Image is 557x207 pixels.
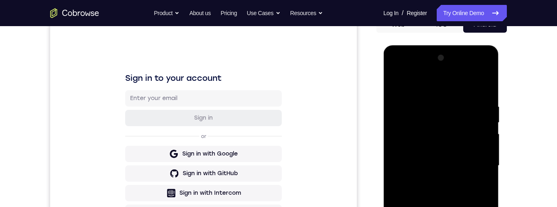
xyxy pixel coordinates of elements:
[75,169,232,185] button: Sign in with Intercom
[383,5,398,21] a: Log In
[132,134,188,142] div: Sign in with Google
[75,188,232,205] button: Sign in with Zendesk
[75,93,232,110] button: Sign in
[129,173,191,181] div: Sign in with Intercom
[149,117,158,123] p: or
[130,192,190,200] div: Sign in with Zendesk
[75,149,232,165] button: Sign in with GitHub
[154,5,180,21] button: Product
[290,5,323,21] button: Resources
[402,8,403,18] span: /
[221,5,237,21] a: Pricing
[437,5,507,21] a: Try Online Demo
[189,5,210,21] a: About us
[80,78,227,86] input: Enter your email
[75,129,232,146] button: Sign in with Google
[407,5,427,21] a: Register
[50,8,99,18] a: Go to the home page
[75,56,232,67] h1: Sign in to your account
[247,5,280,21] button: Use Cases
[133,153,188,161] div: Sign in with GitHub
